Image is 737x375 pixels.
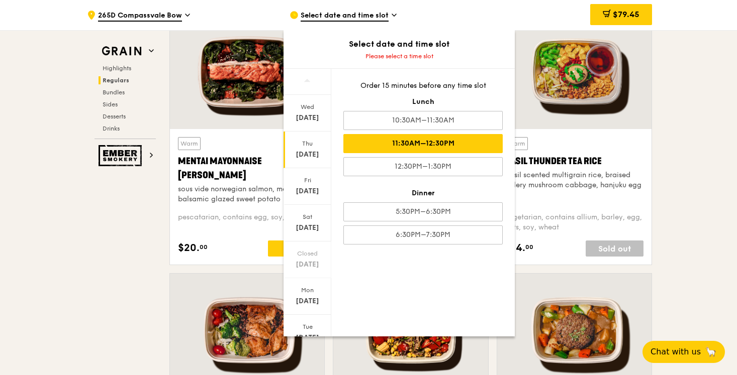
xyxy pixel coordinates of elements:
div: 5:30PM–6:30PM [343,202,503,221]
span: 🦙 [705,346,717,358]
div: Thu [285,140,330,148]
span: Sides [103,101,118,108]
span: $79.45 [613,10,639,19]
div: Basil Thunder Tea Rice [505,154,643,168]
div: Order 15 minutes before any time slot [343,81,503,91]
div: vegetarian, contains allium, barley, egg, nuts, soy, wheat [505,212,643,232]
span: Desserts [103,113,126,120]
span: Highlights [103,65,131,72]
div: 10:30AM–11:30AM [343,111,503,130]
img: Grain web logo [99,42,145,60]
div: pescatarian, contains egg, soy, wheat [178,212,316,232]
div: [DATE] [285,260,330,270]
div: [DATE] [285,186,330,196]
span: Regulars [103,77,129,84]
div: Lunch [343,97,503,107]
div: Tue [285,323,330,331]
div: [DATE] [285,223,330,233]
div: Select date and time slot [284,38,515,50]
div: basil scented multigrain rice, braised celery mushroom cabbage, hanjuku egg [505,170,643,190]
div: Warm [505,137,528,150]
div: 12:30PM–1:30PM [343,157,503,176]
div: Wed [285,103,330,111]
div: sous vide norwegian salmon, mentaiko, balsamic glazed sweet potato [178,184,316,204]
button: Chat with us🦙 [642,341,725,363]
div: Please select a time slot [284,52,515,60]
img: Ember Smokery web logo [99,145,145,166]
span: 265D Compassvale Bow [98,11,182,22]
span: 00 [525,243,533,251]
div: 11:30AM–12:30PM [343,134,503,153]
span: Select date and time slot [301,11,389,22]
div: [DATE] [285,150,330,160]
div: Mentai Mayonnaise [PERSON_NAME] [178,154,316,182]
div: [DATE] [285,333,330,343]
div: [DATE] [285,113,330,123]
div: Add [268,240,316,257]
div: 6:30PM–7:30PM [343,225,503,244]
div: Fri [285,176,330,184]
div: Mon [285,286,330,294]
span: Drinks [103,125,120,132]
div: Sold out [586,240,643,257]
span: $20. [178,240,200,256]
span: Chat with us [651,346,701,358]
div: Dinner [343,188,503,198]
span: $14. [505,240,525,256]
div: Sat [285,213,330,221]
span: 00 [200,243,208,251]
div: Closed [285,249,330,258]
span: Bundles [103,89,125,96]
div: [DATE] [285,296,330,306]
div: Warm [178,137,201,150]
